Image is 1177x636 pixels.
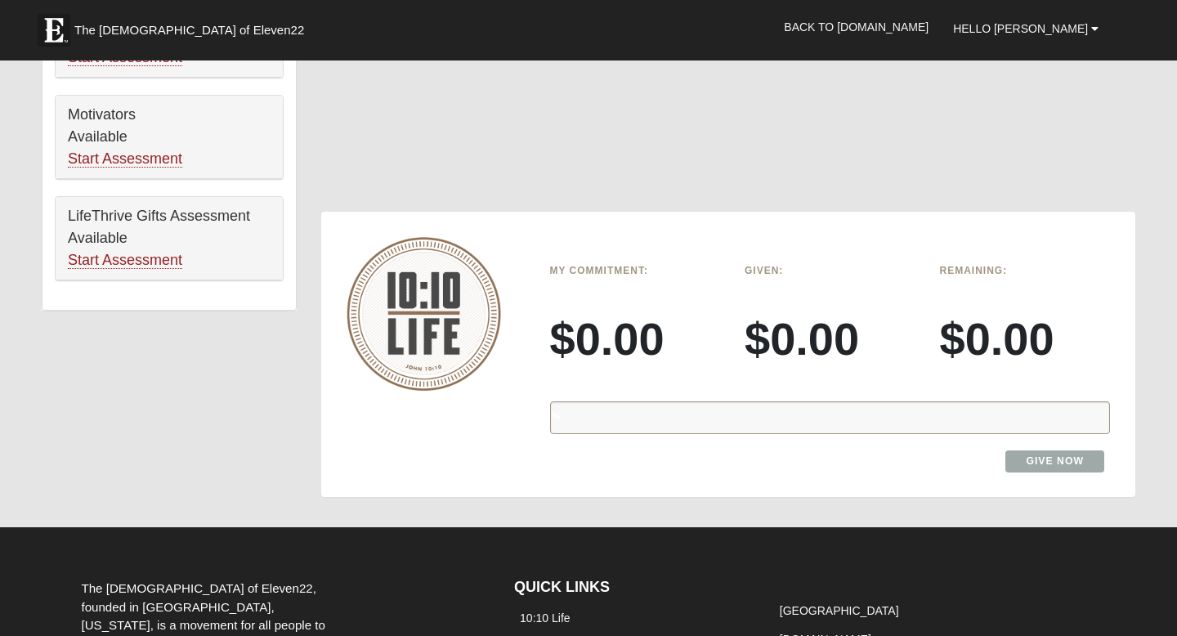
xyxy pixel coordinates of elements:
img: Eleven22 logo [38,14,70,47]
div: Motivators Available [56,96,283,179]
a: Start Assessment [68,49,182,66]
h3: $0.00 [940,311,1111,366]
h6: My Commitment: [550,265,721,276]
a: Start Assessment [68,150,182,168]
h4: QUICK LINKS [514,579,750,597]
span: The [DEMOGRAPHIC_DATA] of Eleven22 [74,22,304,38]
img: 10-10-Life-logo-round-no-scripture.png [347,237,501,391]
span: Hello [PERSON_NAME] [953,22,1088,35]
a: 10:10 Life [520,611,571,625]
a: Give Now [1005,450,1104,473]
h3: $0.00 [550,311,721,366]
h6: Remaining: [940,265,1111,276]
h6: Given: [745,265,915,276]
a: [GEOGRAPHIC_DATA] [780,604,899,617]
h3: $0.00 [745,311,915,366]
a: Back to [DOMAIN_NAME] [772,7,941,47]
a: Start Assessment [68,252,182,269]
div: LifeThrive Gifts Assessment Available [56,197,283,280]
a: The [DEMOGRAPHIC_DATA] of Eleven22 [29,6,356,47]
a: Hello [PERSON_NAME] [941,8,1111,49]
